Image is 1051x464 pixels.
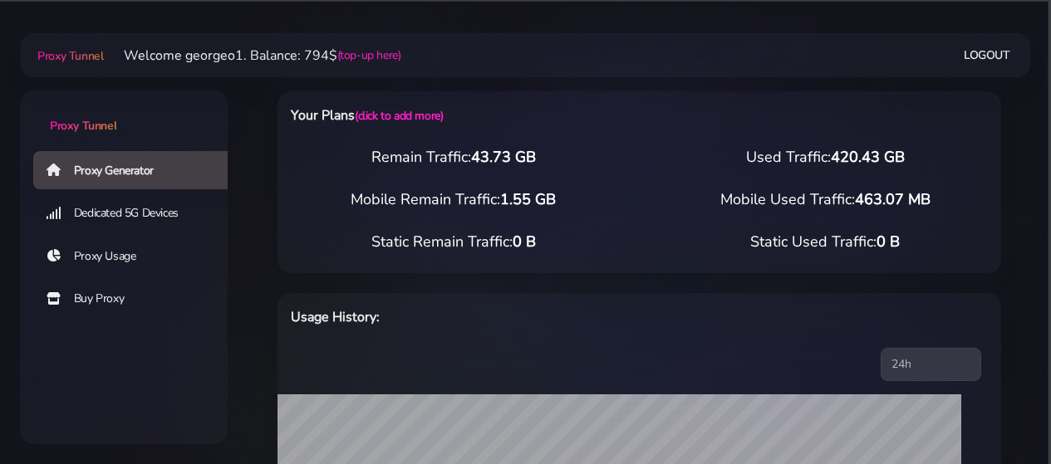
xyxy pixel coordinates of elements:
[33,151,241,189] a: Proxy Generator
[964,40,1010,71] a: Logout
[806,193,1030,443] iframe: Webchat Widget
[268,146,640,169] div: Remain Traffic:
[291,105,689,126] h6: Your Plans
[291,306,689,328] h6: Usage History:
[20,90,228,134] a: Proxy Tunnel
[355,108,443,124] a: (click to add more)
[471,147,536,167] span: 43.73 GB
[34,42,103,69] a: Proxy Tunnel
[337,46,401,64] a: (top-up here)
[513,232,536,252] span: 0 B
[33,194,241,232] a: Dedicated 5G Devices
[268,231,640,253] div: Static Remain Traffic:
[33,237,241,276] a: Proxy Usage
[104,46,401,66] li: Welcome georgeo1. Balance: 794$
[640,146,1012,169] div: Used Traffic:
[831,147,905,167] span: 420.43 GB
[37,48,103,64] span: Proxy Tunnel
[500,189,556,209] span: 1.55 GB
[50,118,116,134] span: Proxy Tunnel
[268,188,640,211] div: Mobile Remain Traffic:
[640,188,1012,211] div: Mobile Used Traffic:
[640,231,1012,253] div: Static Used Traffic:
[855,189,931,209] span: 463.07 MB
[33,280,241,318] a: Buy Proxy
